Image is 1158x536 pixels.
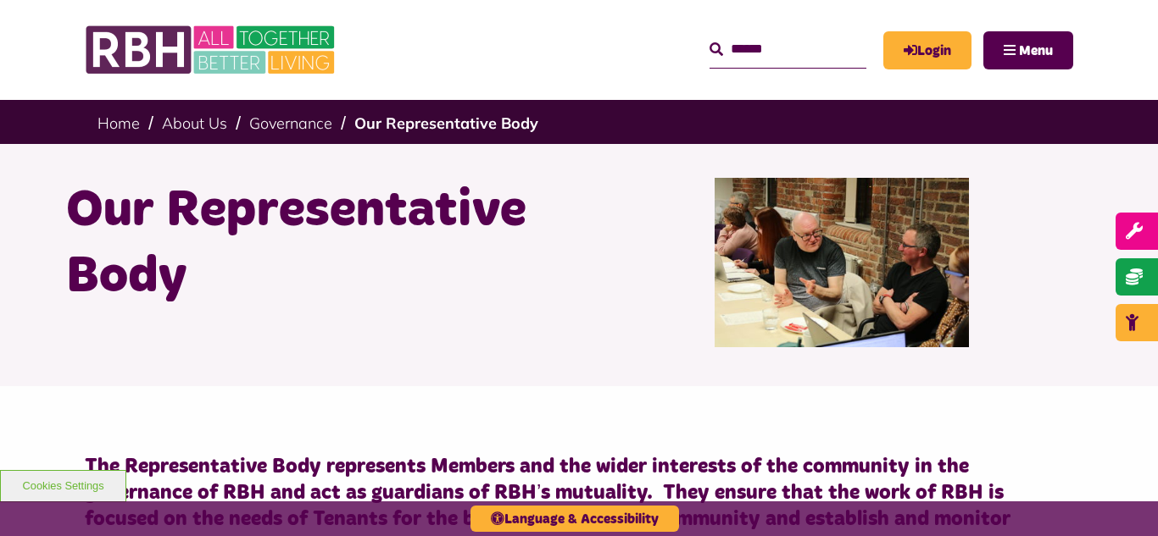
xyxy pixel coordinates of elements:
iframe: Netcall Web Assistant for live chat [1082,460,1158,536]
a: Our Representative Body [354,113,538,133]
img: RBH [85,17,339,83]
a: Governance [249,113,332,133]
span: Menu [1019,44,1053,58]
a: About Us [162,113,227,133]
button: Language & Accessibility [470,506,679,532]
h1: Our Representative Body [66,178,566,310]
a: MyRBH [883,31,971,69]
button: Navigation [983,31,1073,69]
img: Rep Body [715,178,969,347]
a: Home [97,113,140,133]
